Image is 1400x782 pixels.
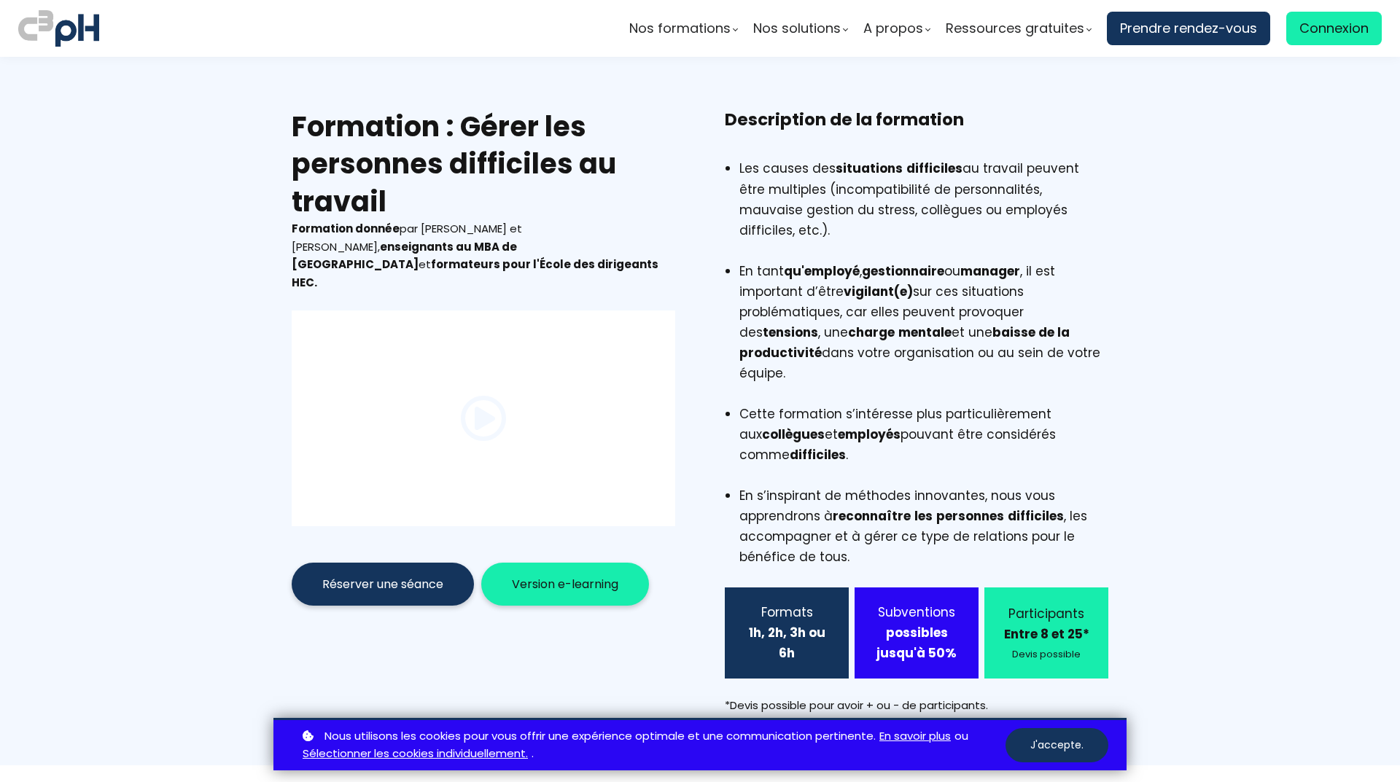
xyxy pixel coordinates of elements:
[1003,603,1090,624] div: Participants
[629,17,731,39] span: Nos formations
[1004,625,1089,643] b: Entre 8 et 25*
[960,262,1020,280] b: manager
[292,563,474,606] button: Réserver une séance
[833,507,911,525] b: reconnaître
[743,602,831,622] div: Formats
[322,575,443,593] span: Réserver une séance
[790,446,846,464] b: difficiles
[739,261,1108,404] li: En tant , ou , il est important d’être sur ces situations problématiques, car elles peuvent provo...
[1120,17,1257,39] span: Prendre rendez-vous
[725,108,1108,155] h3: Description de la formation
[836,160,903,177] b: situations
[898,324,952,341] b: mentale
[862,262,944,280] b: gestionnaire
[844,283,913,300] b: vigilant(e)
[879,727,951,746] a: En savoir plus
[512,575,618,593] span: Version e-learning
[838,426,901,443] b: employés
[914,507,933,525] b: les
[762,426,825,443] b: collègues
[292,239,517,273] b: enseignants au MBA de [GEOGRAPHIC_DATA]
[1107,12,1270,45] a: Prendre rendez-vous
[739,324,1070,361] b: baisse de la productivité
[784,262,860,280] b: qu'employé
[1006,728,1108,762] button: J'accepte.
[292,220,675,292] div: par [PERSON_NAME] et [PERSON_NAME], et
[292,257,658,290] b: formateurs pour l'École des dirigeants HEC.
[749,624,825,662] b: 1h, 2h, 3h ou 6h
[739,485,1108,567] li: En s’inspirant de méthodes innovantes, nous vous apprendrons à , les accompagner et à gérer ce ty...
[292,108,675,220] h2: Formation : Gérer les personnes difficiles au travail
[1008,507,1064,525] b: difficiles
[863,17,923,39] span: A propos
[303,745,528,763] a: Sélectionner les cookies individuellement.
[848,324,895,341] b: charge
[299,727,1006,764] p: ou .
[324,727,876,746] span: Nous utilisons les cookies pour vous offrir une expérience optimale et une communication pertinente.
[739,404,1108,485] li: Cette formation s’intéresse plus particulièrement aux et pouvant être considérés comme .
[876,624,957,662] strong: possibles jusqu'à 50%
[753,17,841,39] span: Nos solutions
[1299,17,1369,39] span: Connexion
[763,324,818,341] b: tensions
[936,507,1004,525] b: personnes
[725,697,1108,715] div: *Devis possible pour avoir + ou - de participants.
[1003,646,1090,662] div: Devis possible
[292,221,400,236] b: Formation donnée
[18,7,99,50] img: logo C3PH
[481,563,649,606] button: Version e-learning
[906,160,962,177] b: difficiles
[873,602,960,622] div: Subventions
[739,158,1108,260] li: Les causes des au travail peuvent être multiples (incompatibilité de personnalités, mauvaise gest...
[1286,12,1382,45] a: Connexion
[946,17,1084,39] span: Ressources gratuites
